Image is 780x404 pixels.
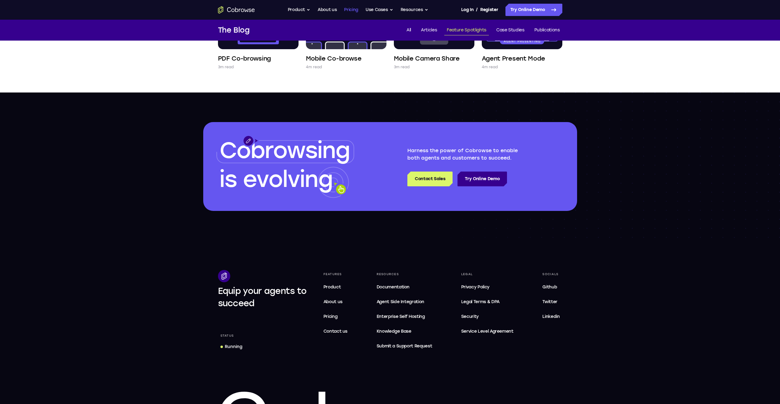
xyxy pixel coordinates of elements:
[532,25,562,35] a: Publications
[218,286,307,308] span: Equip your agents to succeed
[306,54,362,63] h4: Mobile Co-browse
[404,25,414,35] a: All
[407,172,453,186] a: Contact Sales
[401,4,428,16] button: Resources
[218,25,250,36] h1: The Blog
[461,4,473,16] a: Log In
[218,54,271,63] h4: PDF Co-browsing
[323,299,342,304] span: About us
[540,311,562,323] a: Linkedin
[318,4,337,16] a: About us
[218,341,245,352] a: Running
[459,296,516,308] a: Legal Terms & DPA
[374,340,435,352] a: Submit a Support Request
[459,281,516,293] a: Privacy Policy
[461,314,479,319] span: Security
[321,296,350,308] a: About us
[459,325,516,338] a: Service Level Agreement
[374,325,435,338] a: Knowledge Base
[306,64,322,70] p: 4m read
[323,329,348,334] span: Contact us
[288,4,311,16] button: Product
[220,166,237,192] span: is
[540,270,562,279] div: Socials
[476,6,478,14] span: /
[377,343,432,350] span: Submit a Support Request
[377,313,432,320] span: Enterprise Self Hosting
[323,284,341,290] span: Product
[218,331,236,340] div: Status
[482,54,545,63] h4: Agent Present Mode
[505,4,562,16] a: Try Online Demo
[461,328,513,335] span: Service Level Agreement
[374,296,435,308] a: Agent Side Integration
[344,4,358,16] a: Pricing
[540,281,562,293] a: Github
[542,284,557,290] span: Github
[480,4,498,16] a: Register
[321,311,350,323] a: Pricing
[418,25,439,35] a: Articles
[225,344,242,350] div: Running
[394,64,410,70] p: 3m read
[243,166,332,192] span: evolving
[377,298,432,306] span: Agent Side Integration
[374,270,435,279] div: Resources
[494,25,527,35] a: Case Studies
[459,270,516,279] div: Legal
[407,147,531,162] p: Harness the power of Cobrowse to enable both agents and customers to succeed.
[323,314,338,319] span: Pricing
[461,299,500,304] span: Legal Terms & DPA
[321,270,350,279] div: Features
[542,299,557,304] span: Twitter
[444,25,489,35] a: Feature Spotlights
[461,284,489,290] span: Privacy Policy
[377,329,411,334] span: Knowledge Base
[321,281,350,293] a: Product
[542,314,560,319] span: Linkedin
[540,296,562,308] a: Twitter
[220,137,350,164] span: Cobrowsing
[218,6,255,14] a: Go to the home page
[321,325,350,338] a: Contact us
[457,172,507,186] a: Try Online Demo
[366,4,393,16] button: Use Cases
[377,284,410,290] span: Documentation
[374,281,435,293] a: Documentation
[374,311,435,323] a: Enterprise Self Hosting
[394,54,460,63] h4: Mobile Camera Share
[482,64,498,70] p: 4m read
[218,64,234,70] p: 3m read
[459,311,516,323] a: Security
